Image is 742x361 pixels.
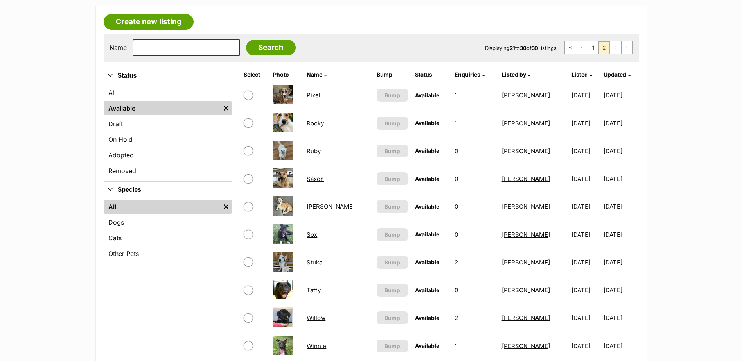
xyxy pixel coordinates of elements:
[377,256,408,269] button: Bump
[307,147,321,155] a: Ruby
[307,259,322,266] a: Stuka
[241,68,269,81] th: Select
[415,147,439,154] span: Available
[604,110,638,137] td: [DATE]
[307,175,324,182] a: Saxon
[307,231,317,238] a: Sox
[384,91,400,99] span: Bump
[110,44,127,51] label: Name
[532,45,538,51] strong: 30
[104,117,232,131] a: Draft
[104,101,220,115] a: Available
[451,332,498,359] td: 1
[568,332,603,359] td: [DATE]
[587,41,598,54] a: Page 1
[307,120,324,127] a: Rocky
[604,71,626,78] span: Updated
[104,200,220,214] a: All
[502,71,526,78] span: Listed by
[604,221,638,248] td: [DATE]
[377,172,408,185] button: Bump
[510,45,515,51] strong: 21
[502,259,550,266] a: [PERSON_NAME]
[377,145,408,157] button: Bump
[415,287,439,293] span: Available
[568,82,603,109] td: [DATE]
[104,132,232,147] a: On Hold
[568,110,603,137] td: [DATE]
[451,165,498,192] td: 0
[415,231,439,238] span: Available
[307,342,326,350] a: Winnie
[377,228,408,241] button: Bump
[451,138,498,164] td: 0
[568,193,603,220] td: [DATE]
[604,277,638,304] td: [DATE]
[377,311,408,324] button: Bump
[104,164,232,178] a: Removed
[568,304,603,331] td: [DATE]
[568,221,603,248] td: [DATE]
[384,258,400,266] span: Bump
[604,138,638,164] td: [DATE]
[415,315,439,321] span: Available
[571,71,588,78] span: Listed
[502,91,550,99] a: [PERSON_NAME]
[104,148,232,162] a: Adopted
[604,304,638,331] td: [DATE]
[604,193,638,220] td: [DATE]
[270,68,303,81] th: Photo
[104,215,232,229] a: Dogs
[502,286,550,294] a: [PERSON_NAME]
[455,71,485,78] a: Enquiries
[502,314,550,322] a: [PERSON_NAME]
[604,71,631,78] a: Updated
[451,82,498,109] td: 1
[104,247,232,261] a: Other Pets
[604,332,638,359] td: [DATE]
[220,101,232,115] a: Remove filter
[568,165,603,192] td: [DATE]
[502,231,550,238] a: [PERSON_NAME]
[502,120,550,127] a: [PERSON_NAME]
[374,68,411,81] th: Bump
[384,286,400,294] span: Bump
[415,120,439,126] span: Available
[564,41,633,54] nav: Pagination
[220,200,232,214] a: Remove filter
[307,71,322,78] span: Name
[377,89,408,102] button: Bump
[384,175,400,183] span: Bump
[384,202,400,211] span: Bump
[384,314,400,322] span: Bump
[604,249,638,276] td: [DATE]
[451,304,498,331] td: 2
[307,286,321,294] a: Taffy
[377,284,408,297] button: Bump
[384,147,400,155] span: Bump
[451,221,498,248] td: 0
[384,231,400,239] span: Bump
[377,117,408,130] button: Bump
[104,198,232,264] div: Species
[604,82,638,109] td: [DATE]
[576,41,587,54] a: Previous page
[571,71,592,78] a: Listed
[502,175,550,182] a: [PERSON_NAME]
[412,68,451,81] th: Status
[307,314,325,322] a: Willow
[246,40,296,55] input: Search
[451,249,498,276] td: 2
[415,259,439,265] span: Available
[502,203,550,210] a: [PERSON_NAME]
[104,231,232,245] a: Cats
[104,84,232,181] div: Status
[104,14,194,30] a: Create new listing
[599,41,610,54] span: Page 2
[415,175,439,182] span: Available
[104,86,232,100] a: All
[384,342,400,350] span: Bump
[485,45,557,51] span: Displaying to of Listings
[377,200,408,213] button: Bump
[451,110,498,137] td: 1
